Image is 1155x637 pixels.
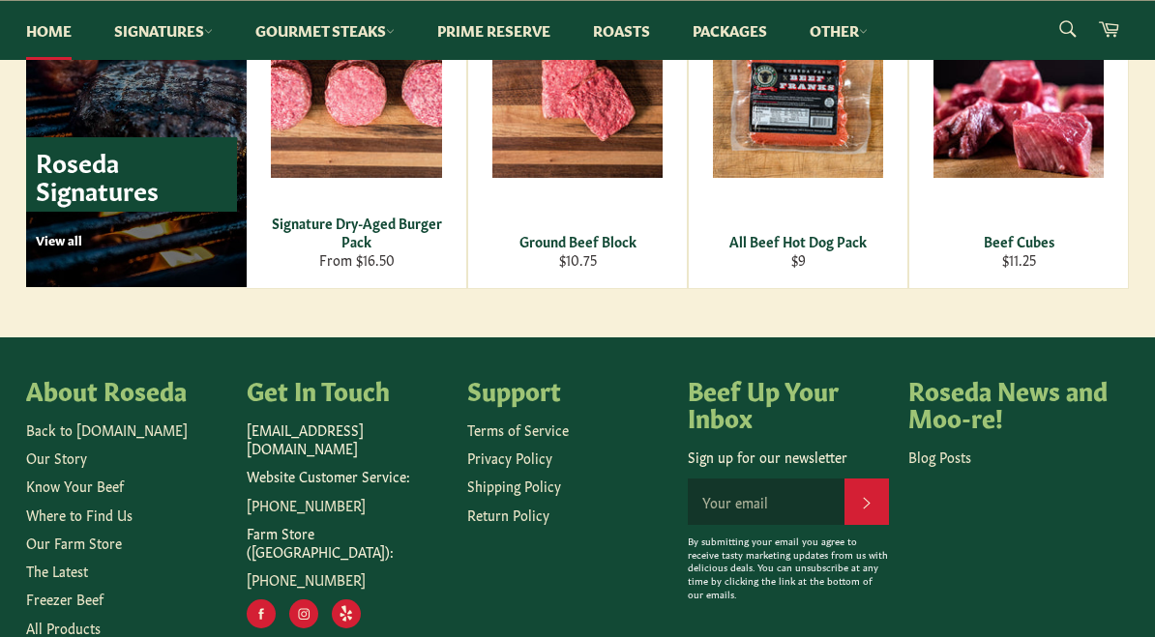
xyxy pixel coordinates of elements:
h4: Get In Touch [247,376,448,403]
a: Home [7,1,91,60]
a: Prime Reserve [418,1,570,60]
img: Beef Cubes [933,8,1104,178]
div: Signature Dry-Aged Burger Pack [259,214,455,251]
div: $9 [701,250,896,269]
a: Shipping Policy [467,476,561,495]
a: Terms of Service [467,420,569,439]
div: From $16.50 [259,250,455,269]
a: Where to Find Us [26,505,133,524]
a: Signatures [95,1,232,60]
a: Freezer Beef [26,589,104,608]
a: Our Story [26,448,87,467]
a: Privacy Policy [467,448,552,467]
h4: About Roseda [26,376,227,403]
a: Packages [673,1,786,60]
a: Roasts [574,1,669,60]
div: $10.75 [481,250,675,269]
p: Website Customer Service: [247,467,448,485]
img: Signature Dry-Aged Burger Pack [271,7,442,178]
p: Sign up for our newsletter [688,448,889,466]
a: Our Farm Store [26,533,122,552]
a: All Products [26,618,101,637]
a: [PHONE_NUMBER] [247,495,366,514]
div: Ground Beef Block [481,232,675,250]
p: View all [36,231,237,248]
input: Your email [688,478,844,525]
a: Return Policy [467,505,549,524]
a: Gourmet Steaks [236,1,414,60]
a: The Latest [26,561,88,580]
h4: Support [467,376,668,403]
p: Roseda Signatures [26,137,237,212]
a: Other [790,1,887,60]
a: Know Your Beef [26,476,124,495]
a: [PHONE_NUMBER] [247,569,366,589]
p: By submitting your email you agree to receive tasty marketing updates from us with delicious deal... [688,535,889,601]
img: All Beef Hot Dog Pack [713,8,883,178]
p: Farm Store ([GEOGRAPHIC_DATA]): [247,524,448,562]
h4: Roseda News and Moo-re! [908,376,1110,429]
div: $11.25 [922,250,1116,269]
a: Back to [DOMAIN_NAME] [26,420,188,439]
h4: Beef Up Your Inbox [688,376,889,429]
p: [EMAIL_ADDRESS][DOMAIN_NAME] [247,420,448,458]
div: Beef Cubes [922,232,1116,250]
img: Ground Beef Block [492,8,663,178]
a: Blog Posts [908,447,971,466]
div: All Beef Hot Dog Pack [701,232,896,250]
